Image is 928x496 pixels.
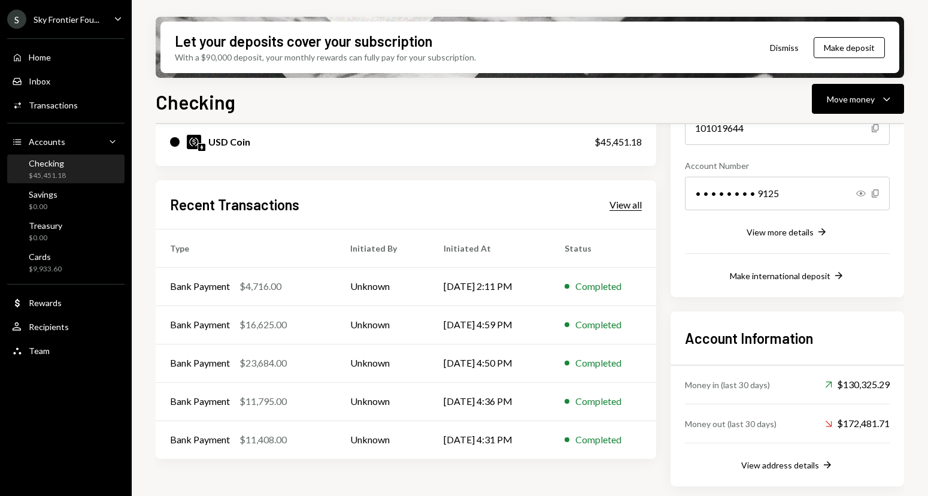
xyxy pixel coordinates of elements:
[429,267,550,306] td: [DATE] 2:11 PM
[239,394,287,409] div: $11,795.00
[685,379,770,391] div: Money in (last 30 days)
[170,433,230,447] div: Bank Payment
[156,229,336,267] th: Type
[7,94,125,116] a: Transactions
[609,198,642,211] a: View all
[7,217,125,246] a: Treasury$0.00
[812,84,904,114] button: Move money
[29,76,50,86] div: Inbox
[198,144,205,151] img: ethereum-mainnet
[429,229,550,267] th: Initiated At
[187,135,201,149] img: USDC
[429,382,550,421] td: [DATE] 4:36 PM
[29,252,62,262] div: Cards
[29,52,51,62] div: Home
[609,199,642,211] div: View all
[7,340,125,361] a: Team
[29,233,62,243] div: $0.00
[550,229,656,267] th: Status
[685,177,890,210] div: • • • • • • • • 9125
[575,279,621,294] div: Completed
[685,159,890,172] div: Account Number
[7,131,125,152] a: Accounts
[336,267,429,306] td: Unknown
[814,37,885,58] button: Make deposit
[239,356,287,370] div: $23,684.00
[336,229,429,267] th: Initiated By
[685,328,890,348] h2: Account Information
[429,421,550,459] td: [DATE] 4:31 PM
[575,394,621,409] div: Completed
[170,279,230,294] div: Bank Payment
[239,433,287,447] div: $11,408.00
[336,382,429,421] td: Unknown
[741,460,819,470] div: View address details
[7,186,125,214] a: Savings$0.00
[730,270,845,283] button: Make international deposit
[29,202,57,212] div: $0.00
[175,51,476,63] div: With a $90,000 deposit, your monthly rewards can fully pay for your subscription.
[175,31,432,51] div: Let your deposits cover your subscription
[29,322,69,332] div: Recipients
[29,346,50,356] div: Team
[170,317,230,332] div: Bank Payment
[595,135,642,149] div: $45,451.18
[575,317,621,332] div: Completed
[336,344,429,382] td: Unknown
[156,90,235,114] h1: Checking
[29,171,66,181] div: $45,451.18
[7,70,125,92] a: Inbox
[429,344,550,382] td: [DATE] 4:50 PM
[29,137,65,147] div: Accounts
[825,377,890,392] div: $130,325.29
[825,416,890,431] div: $172,481.71
[29,189,57,199] div: Savings
[747,226,828,239] button: View more details
[7,292,125,313] a: Rewards
[336,421,429,459] td: Unknown
[429,306,550,344] td: [DATE] 4:59 PM
[239,279,281,294] div: $4,716.00
[34,14,99,25] div: Sky Frontier Fou...
[29,158,66,168] div: Checking
[7,10,26,29] div: S
[29,220,62,231] div: Treasury
[170,356,230,370] div: Bank Payment
[29,298,62,308] div: Rewards
[239,317,287,332] div: $16,625.00
[29,100,78,110] div: Transactions
[7,248,125,277] a: Cards$9,933.60
[827,93,875,105] div: Move money
[575,433,621,447] div: Completed
[730,271,830,281] div: Make international deposit
[208,135,250,149] div: USD Coin
[170,195,299,214] h2: Recent Transactions
[685,418,777,430] div: Money out (last 30 days)
[575,356,621,370] div: Completed
[29,264,62,274] div: $9,933.60
[741,459,833,472] button: View address details
[755,34,814,62] button: Dismiss
[685,111,890,145] div: 101019644
[7,46,125,68] a: Home
[747,227,814,237] div: View more details
[170,394,230,409] div: Bank Payment
[336,306,429,344] td: Unknown
[7,155,125,183] a: Checking$45,451.18
[7,316,125,337] a: Recipients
